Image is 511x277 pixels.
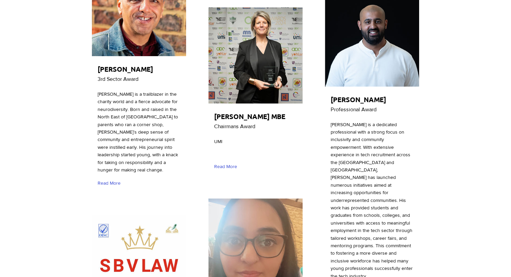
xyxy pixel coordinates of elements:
span: Professional Award [331,106,377,112]
a: Read More [98,177,124,189]
span: [PERSON_NAME] [331,95,386,103]
span: [PERSON_NAME] is a trailblazer in the charity world and a fierce advocate for neurodiversity. Bor... [98,91,178,172]
img: Nicki Clark MBE [208,7,303,103]
span: Read More [98,180,121,186]
span: Chairmans Award [214,123,255,129]
span: [PERSON_NAME] [98,64,153,73]
span: 3rd Sector Award [98,76,138,82]
span: Read More [214,163,237,170]
span: [PERSON_NAME] MBE [214,112,285,120]
span: UMI [214,138,222,144]
a: Read More [214,160,240,172]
